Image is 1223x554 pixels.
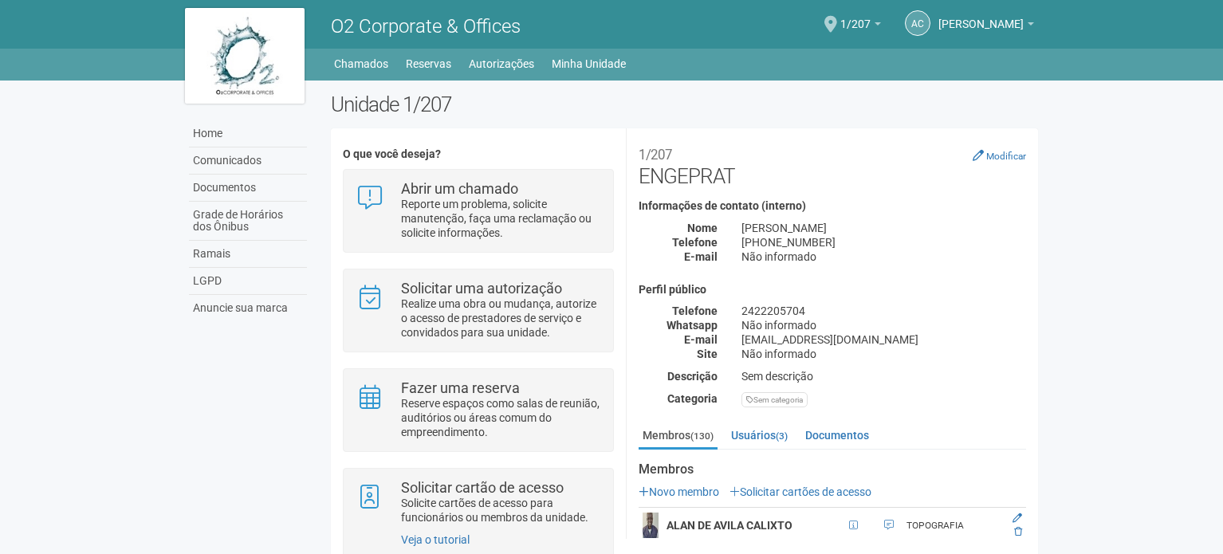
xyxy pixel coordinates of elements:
[401,197,601,240] p: Reporte um problema, solicite manutenção, faça uma reclamação ou solicite informações.
[639,147,672,163] small: 1/207
[672,305,718,317] strong: Telefone
[729,235,1038,249] div: [PHONE_NUMBER]
[840,20,881,33] a: 1/207
[189,147,307,175] a: Comunicados
[401,496,601,525] p: Solicite cartões de acesso para funcionários ou membros da unidade.
[741,392,808,407] div: Sem categoria
[356,481,600,525] a: Solicitar cartão de acesso Solicite cartões de acesso para funcionários ou membros da unidade.
[331,15,521,37] span: O2 Corporate & Offices
[727,423,792,447] a: Usuários(3)
[189,175,307,202] a: Documentos
[697,348,718,360] strong: Site
[639,200,1026,212] h4: Informações de contato (interno)
[938,20,1034,33] a: [PERSON_NAME]
[189,120,307,147] a: Home
[189,295,307,321] a: Anuncie sua marca
[401,533,470,546] a: Veja o tutorial
[639,284,1026,296] h4: Perfil público
[776,430,788,442] small: (3)
[639,485,719,498] a: Novo membro
[401,379,520,396] strong: Fazer uma reserva
[401,280,562,297] strong: Solicitar uma autorização
[406,53,451,75] a: Reservas
[684,250,718,263] strong: E-mail
[639,423,718,450] a: Membros(130)
[684,333,718,346] strong: E-mail
[973,149,1026,162] a: Modificar
[667,319,718,332] strong: Whatsapp
[356,281,600,340] a: Solicitar uma autorização Realize uma obra ou mudança, autorize o acesso de prestadores de serviç...
[401,396,601,439] p: Reserve espaços como salas de reunião, auditórios ou áreas comum do empreendimento.
[905,10,930,36] a: AC
[729,249,1038,264] div: Não informado
[1013,513,1022,524] a: Editar membro
[401,297,601,340] p: Realize uma obra ou mudança, autorize o acesso de prestadores de serviço e convidados para sua un...
[687,222,718,234] strong: Nome
[1014,526,1022,537] a: Excluir membro
[334,53,388,75] a: Chamados
[729,318,1038,332] div: Não informado
[729,332,1038,347] div: [EMAIL_ADDRESS][DOMAIN_NAME]
[189,268,307,295] a: LGPD
[840,2,871,30] span: 1/207
[356,381,600,439] a: Fazer uma reserva Reserve espaços como salas de reunião, auditórios ou áreas comum do empreendime...
[729,347,1038,361] div: Não informado
[729,485,871,498] a: Solicitar cartões de acesso
[356,182,600,240] a: Abrir um chamado Reporte um problema, solicite manutenção, faça uma reclamação ou solicite inform...
[343,148,613,160] h4: O que você deseja?
[906,519,1005,532] div: TOPOGRAFIA
[331,92,1038,116] h2: Unidade 1/207
[667,519,792,532] strong: ALAN DE AVILA CALIXTO
[729,221,1038,235] div: [PERSON_NAME]
[667,392,718,405] strong: Categoria
[189,202,307,241] a: Grade de Horários dos Ônibus
[469,53,534,75] a: Autorizações
[401,479,564,496] strong: Solicitar cartão de acesso
[639,140,1026,188] h2: ENGEPRAT
[729,304,1038,318] div: 2422205704
[643,513,659,538] img: user.png
[189,241,307,268] a: Ramais
[552,53,626,75] a: Minha Unidade
[401,180,518,197] strong: Abrir um chamado
[729,369,1038,383] div: Sem descrição
[639,462,1026,477] strong: Membros
[672,236,718,249] strong: Telefone
[185,8,305,104] img: logo.jpg
[938,2,1024,30] span: Andréa Cunha
[690,430,714,442] small: (130)
[801,423,873,447] a: Documentos
[986,151,1026,162] small: Modificar
[667,370,718,383] strong: Descrição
